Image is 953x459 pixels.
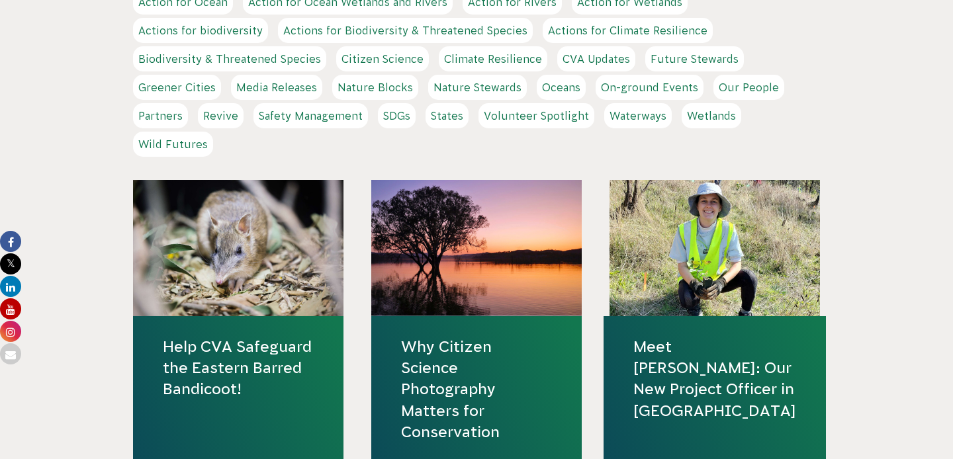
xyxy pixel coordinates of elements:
[336,46,429,71] a: Citizen Science
[543,18,713,43] a: Actions for Climate Resilience
[645,46,744,71] a: Future Stewards
[133,18,268,43] a: Actions for biodiversity
[537,75,586,100] a: Oceans
[401,336,552,442] a: Why Citizen Science Photography Matters for Conservation
[439,46,547,71] a: Climate Resilience
[332,75,418,100] a: Nature Blocks
[133,46,326,71] a: Biodiversity & Threatened Species
[596,75,703,100] a: On-ground Events
[253,103,368,128] a: Safety Management
[633,336,796,421] a: Meet [PERSON_NAME]: Our New Project Officer in [GEOGRAPHIC_DATA]
[604,103,672,128] a: Waterways
[426,103,469,128] a: States
[428,75,527,100] a: Nature Stewards
[231,75,322,100] a: Media Releases
[478,103,594,128] a: Volunteer Spotlight
[198,103,244,128] a: Revive
[133,103,188,128] a: Partners
[133,75,221,100] a: Greener Cities
[713,75,784,100] a: Our People
[133,132,213,157] a: Wild Futures
[278,18,533,43] a: Actions for Biodiversity & Threatened Species
[163,336,314,400] a: Help CVA Safeguard the Eastern Barred Bandicoot!
[557,46,635,71] a: CVA Updates
[378,103,416,128] a: SDGs
[682,103,741,128] a: Wetlands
